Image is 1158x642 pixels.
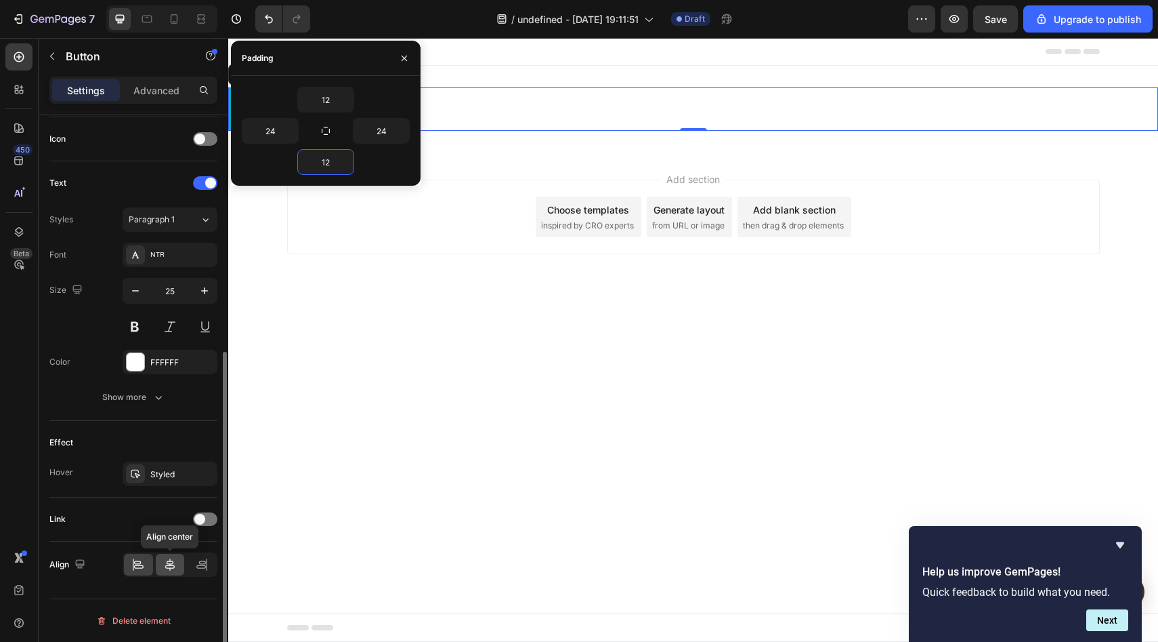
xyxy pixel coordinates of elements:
[49,385,217,409] button: Show more
[129,214,175,226] span: Paragraph 1
[922,537,1128,631] div: Help us improve GemPages!
[5,5,101,33] button: 7
[424,182,496,194] span: from URL or image
[96,613,171,629] div: Delete element
[10,248,33,259] div: Beta
[49,356,70,368] div: Color
[13,144,33,155] div: 450
[49,249,66,261] div: Font
[985,14,1007,25] span: Save
[242,52,274,64] div: Padding
[298,150,353,174] input: Auto
[49,214,73,226] div: Styles
[49,281,85,300] div: Size
[150,468,214,481] div: Styled
[49,133,66,145] div: Icon
[49,466,73,479] div: Hover
[313,182,406,194] span: inspired by CRO experts
[228,38,1158,642] iframe: Design area
[922,586,1128,599] p: Quick feedback to build what you need.
[1035,12,1141,26] div: Upgrade to publish
[973,5,1018,33] button: Save
[685,13,705,25] span: Draft
[525,165,607,179] div: Add blank section
[102,390,165,404] div: Show more
[319,165,401,179] div: Choose templates
[49,556,88,574] div: Align
[922,564,1128,580] h2: Help us improve GemPages!
[517,12,639,26] span: undefined - [DATE] 19:11:51
[49,513,66,525] div: Link
[255,5,310,33] div: Undo/Redo
[353,119,409,143] input: Auto
[425,165,496,179] div: Generate layout
[49,437,73,449] div: Effect
[89,11,95,27] p: 7
[133,83,179,98] p: Advanced
[515,182,616,194] span: then drag & drop elements
[433,134,497,148] span: Add section
[49,610,217,632] button: Delete element
[150,249,214,262] div: NTR
[1112,537,1128,553] button: Hide survey
[66,48,181,64] p: Button
[49,177,66,189] div: Text
[511,12,515,26] span: /
[150,357,214,369] div: FFFFFF
[1086,609,1128,631] button: Next question
[123,207,217,232] button: Paragraph 1
[242,119,298,143] input: Auto
[67,83,105,98] p: Settings
[298,87,353,112] input: Auto
[1023,5,1153,33] button: Upgrade to publish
